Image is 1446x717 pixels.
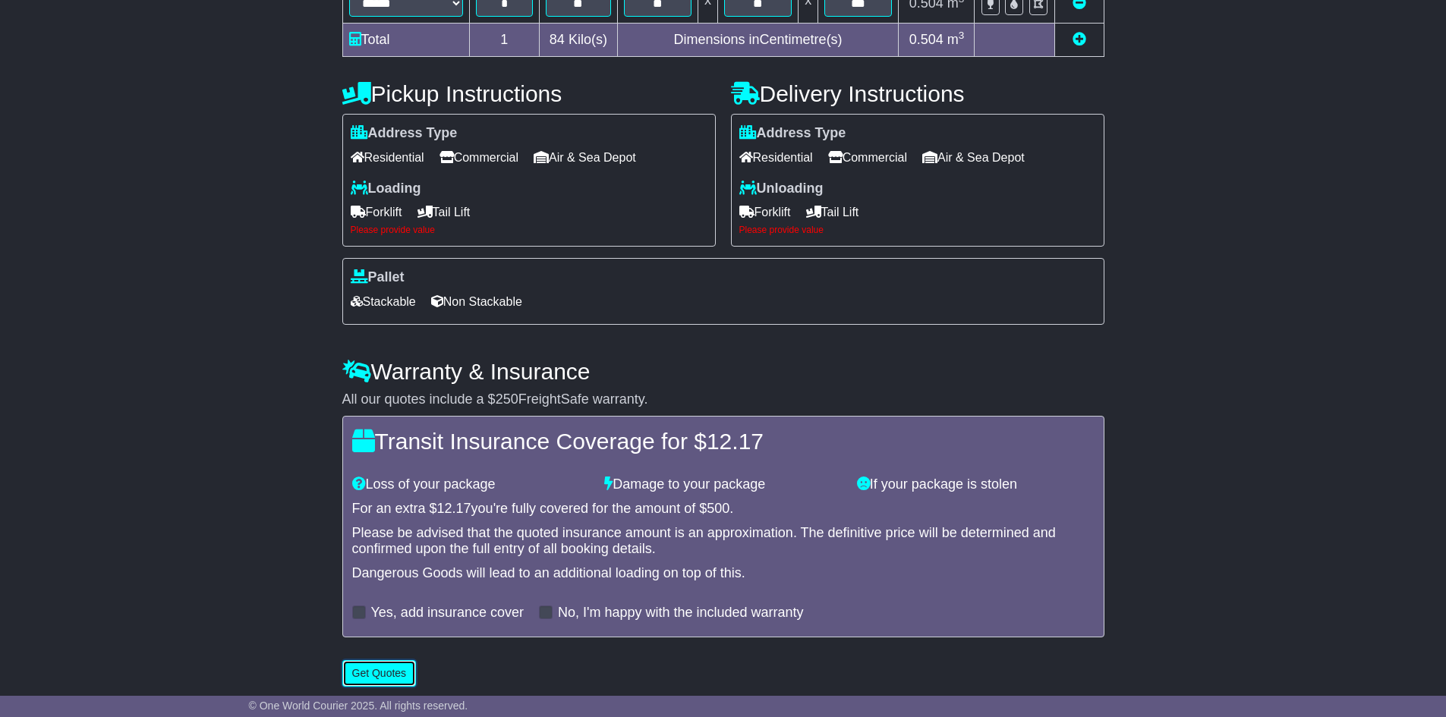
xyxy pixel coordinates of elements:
[540,24,618,57] td: Kilo(s)
[345,476,597,493] div: Loss of your package
[739,200,791,224] span: Forklift
[342,392,1104,408] div: All our quotes include a $ FreightSafe warranty.
[351,125,458,142] label: Address Type
[558,605,804,621] label: No, I'm happy with the included warranty
[909,32,944,47] span: 0.504
[342,660,417,687] button: Get Quotes
[439,146,518,169] span: Commercial
[249,700,468,712] span: © One World Courier 2025. All rights reserved.
[351,181,421,197] label: Loading
[437,501,471,516] span: 12.17
[342,359,1104,384] h4: Warranty & Insurance
[417,200,471,224] span: Tail Lift
[707,429,764,454] span: 12.17
[597,476,849,493] div: Damage to your package
[351,290,416,313] span: Stackable
[351,269,405,286] label: Pallet
[739,125,846,142] label: Address Type
[469,24,540,57] td: 1
[496,392,518,407] span: 250
[1073,32,1086,47] a: Add new item
[352,429,1095,454] h4: Transit Insurance Coverage for $
[707,501,729,516] span: 500
[431,290,522,313] span: Non Stackable
[947,32,965,47] span: m
[351,146,424,169] span: Residential
[352,525,1095,558] div: Please be advised that the quoted insurance amount is an approximation. The definitive price will...
[959,30,965,41] sup: 3
[739,146,813,169] span: Residential
[342,81,716,106] h4: Pickup Instructions
[352,565,1095,582] div: Dangerous Goods will lead to an additional loading on top of this.
[351,225,707,235] div: Please provide value
[731,81,1104,106] h4: Delivery Instructions
[806,200,859,224] span: Tail Lift
[739,181,824,197] label: Unloading
[739,225,1096,235] div: Please provide value
[828,146,907,169] span: Commercial
[342,24,469,57] td: Total
[617,24,899,57] td: Dimensions in Centimetre(s)
[351,200,402,224] span: Forklift
[534,146,636,169] span: Air & Sea Depot
[352,501,1095,517] div: For an extra $ you're fully covered for the amount of $ .
[849,476,1102,493] div: If your package is stolen
[922,146,1025,169] span: Air & Sea Depot
[550,32,565,47] span: 84
[371,605,524,621] label: Yes, add insurance cover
